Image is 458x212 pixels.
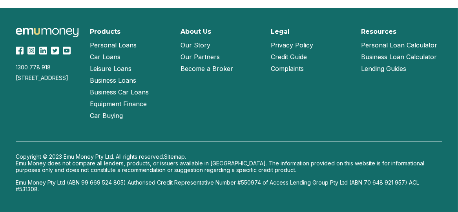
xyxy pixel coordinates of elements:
[16,160,442,173] p: Emu Money does not compare all lenders, products, or issuers available in [GEOGRAPHIC_DATA]. The ...
[361,28,397,35] h2: Resources
[361,63,407,74] a: Lending Guides
[271,28,290,35] h2: Legal
[16,64,80,71] div: 1300 778 918
[90,28,120,35] h2: Products
[90,63,131,74] a: Leisure Loans
[361,39,438,51] a: Personal Loan Calculator
[90,98,147,110] a: Equipment Finance
[181,39,210,51] a: Our Story
[271,39,313,51] a: Privacy Policy
[271,63,304,74] a: Complaints
[90,74,136,86] a: Business Loans
[16,179,442,192] p: Emu Money Pty Ltd (ABN 99 669 524 805) Authorised Credit Representative Number #550974 of Access ...
[361,51,437,63] a: Business Loan Calculator
[16,74,80,81] div: [STREET_ADDRESS]
[16,153,442,160] p: Copyright © 2023 Emu Money Pty Ltd. All rights reserved.
[164,153,186,160] a: Sitemap.
[39,47,47,54] img: LinkedIn
[16,28,78,38] img: Emu Money
[63,47,71,54] img: YouTube
[90,51,120,63] a: Car Loans
[90,39,137,51] a: Personal Loans
[271,51,307,63] a: Credit Guide
[181,51,220,63] a: Our Partners
[51,47,59,54] img: Twitter
[181,28,211,35] h2: About Us
[181,63,233,74] a: Become a Broker
[16,47,24,54] img: Facebook
[90,86,149,98] a: Business Car Loans
[27,47,35,54] img: Instagram
[90,110,123,121] a: Car Buying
